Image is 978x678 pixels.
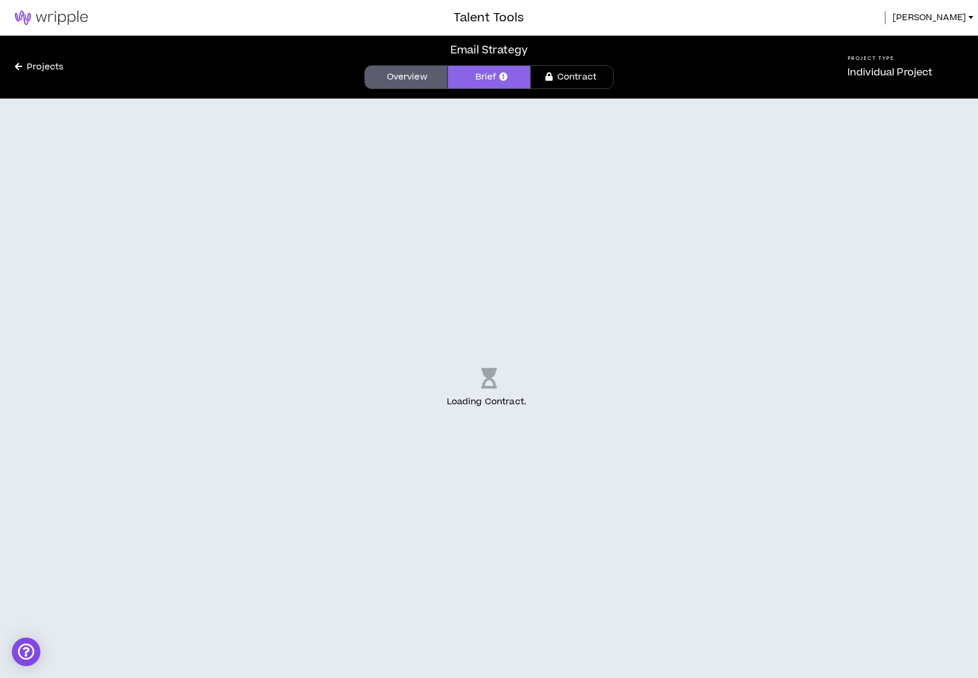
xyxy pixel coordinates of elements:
p: Individual Project [847,65,933,80]
div: Email Strategy [450,42,528,58]
div: Open Intercom Messenger [12,638,40,666]
a: Overview [364,65,447,89]
a: Contract [531,65,614,89]
h3: Talent Tools [453,9,524,27]
a: Brief [447,65,531,89]
h5: Project Type [847,55,933,62]
span: [PERSON_NAME] [893,11,966,24]
p: Loading Contract . [447,395,532,408]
